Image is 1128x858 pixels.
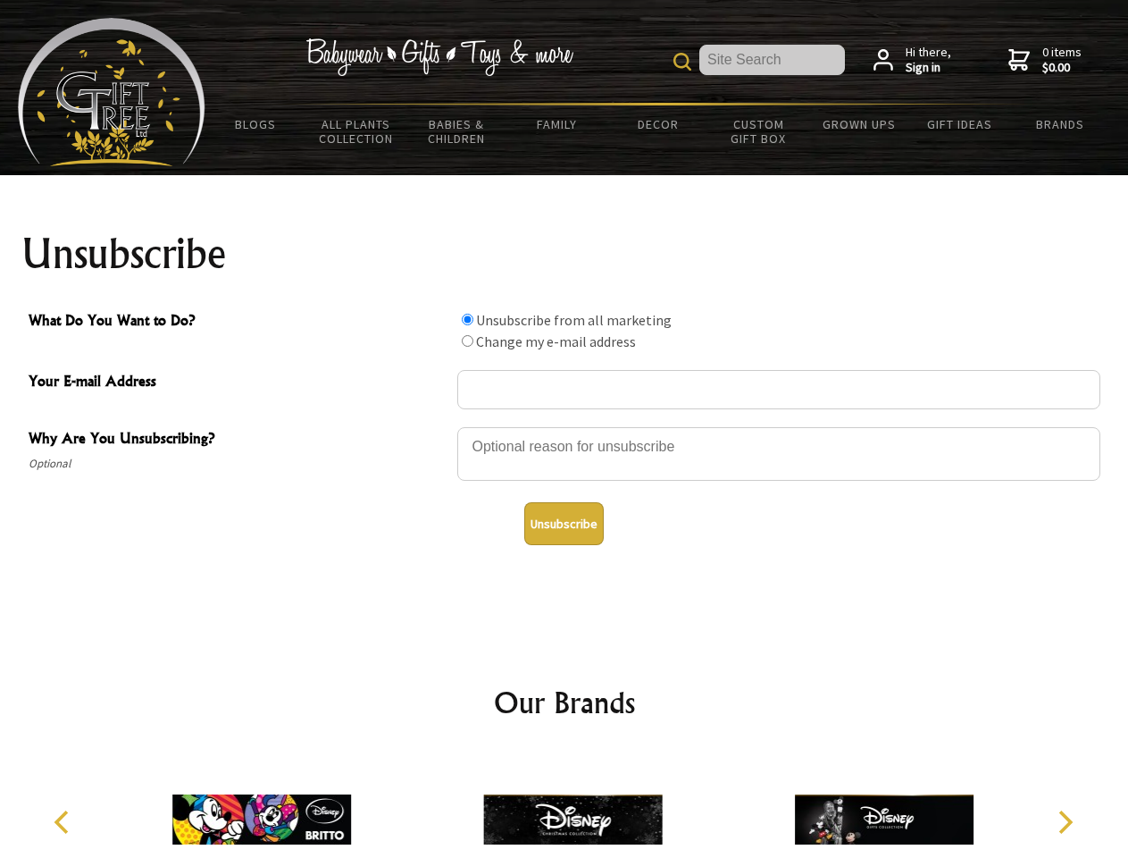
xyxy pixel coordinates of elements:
button: Unsubscribe [524,502,604,545]
a: 0 items$0.00 [1008,45,1082,76]
span: 0 items [1042,44,1082,76]
a: Hi there,Sign in [873,45,951,76]
a: Decor [607,105,708,143]
input: What Do You Want to Do? [462,335,473,347]
a: Custom Gift Box [708,105,809,157]
input: What Do You Want to Do? [462,314,473,325]
img: Babyware - Gifts - Toys and more... [18,18,205,166]
span: Why Are You Unsubscribing? [29,427,448,453]
strong: Sign in [906,60,951,76]
img: product search [673,53,691,71]
a: BLOGS [205,105,306,143]
h1: Unsubscribe [21,232,1107,275]
input: Your E-mail Address [457,370,1100,409]
h2: Our Brands [36,681,1093,724]
input: Site Search [699,45,845,75]
span: What Do You Want to Do? [29,309,448,335]
label: Change my e-mail address [476,332,636,350]
textarea: Why Are You Unsubscribing? [457,427,1100,481]
label: Unsubscribe from all marketing [476,311,672,329]
span: Hi there, [906,45,951,76]
img: Babywear - Gifts - Toys & more [305,38,573,76]
a: Brands [1010,105,1111,143]
button: Previous [45,803,84,842]
a: Gift Ideas [909,105,1010,143]
span: Optional [29,453,448,475]
a: Babies & Children [406,105,507,157]
button: Next [1045,803,1084,842]
a: All Plants Collection [306,105,407,157]
a: Family [507,105,608,143]
a: Grown Ups [808,105,909,143]
strong: $0.00 [1042,60,1082,76]
span: Your E-mail Address [29,370,448,396]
